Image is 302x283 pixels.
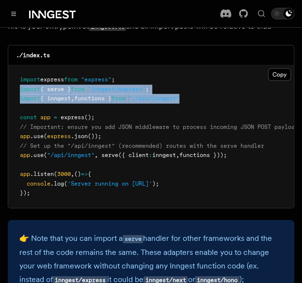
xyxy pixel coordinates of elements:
[20,152,30,158] span: app
[255,8,267,19] button: Find something...
[20,189,30,196] span: });
[27,180,50,187] span: console
[118,152,149,158] span: ({ client
[123,234,143,243] a: serve
[95,152,98,158] span: ,
[40,86,71,93] span: { serve }
[44,152,47,158] span: (
[20,171,30,177] span: app
[20,95,40,102] span: import
[20,114,37,121] span: const
[40,114,50,121] span: app
[71,133,88,140] span: .json
[152,180,159,187] span: );
[61,114,84,121] span: express
[8,8,19,19] button: Toggle navigation
[268,68,291,81] button: Copy
[81,76,111,83] span: "express"
[71,86,84,93] span: from
[88,86,145,93] span: "inngest/express"
[123,235,143,243] code: serve
[88,133,101,140] span: ());
[40,95,71,102] span: { inngest
[176,152,179,158] span: ,
[30,152,44,158] span: .use
[71,95,74,102] span: ,
[64,180,67,187] span: (
[40,76,64,83] span: express
[50,180,64,187] span: .log
[20,133,30,140] span: app
[271,8,294,19] button: Toggle dark mode
[47,133,71,140] span: express
[74,171,81,177] span: ()
[101,152,118,158] span: serve
[67,180,152,187] span: 'Server running on [URL]'
[20,86,40,93] span: import
[30,133,44,140] span: .use
[179,152,227,158] span: functions }));
[47,152,95,158] span: "/api/inngest"
[16,52,50,59] code: ./index.ts
[71,171,74,177] span: ,
[111,76,115,83] span: ;
[111,95,125,102] span: from
[152,152,176,158] span: inngest
[54,171,57,177] span: (
[20,142,264,149] span: // Set up the "/api/inngest" (recommended) routes with the serve handler
[44,133,47,140] span: (
[57,171,71,177] span: 3000
[74,95,111,102] span: functions }
[30,171,54,177] span: .listen
[88,171,91,177] span: {
[20,76,40,83] span: import
[128,95,179,102] span: "./src/inngest"
[64,76,78,83] span: from
[145,86,149,93] span: ;
[81,171,88,177] span: =>
[84,114,95,121] span: ();
[54,114,57,121] span: =
[149,152,152,158] span: :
